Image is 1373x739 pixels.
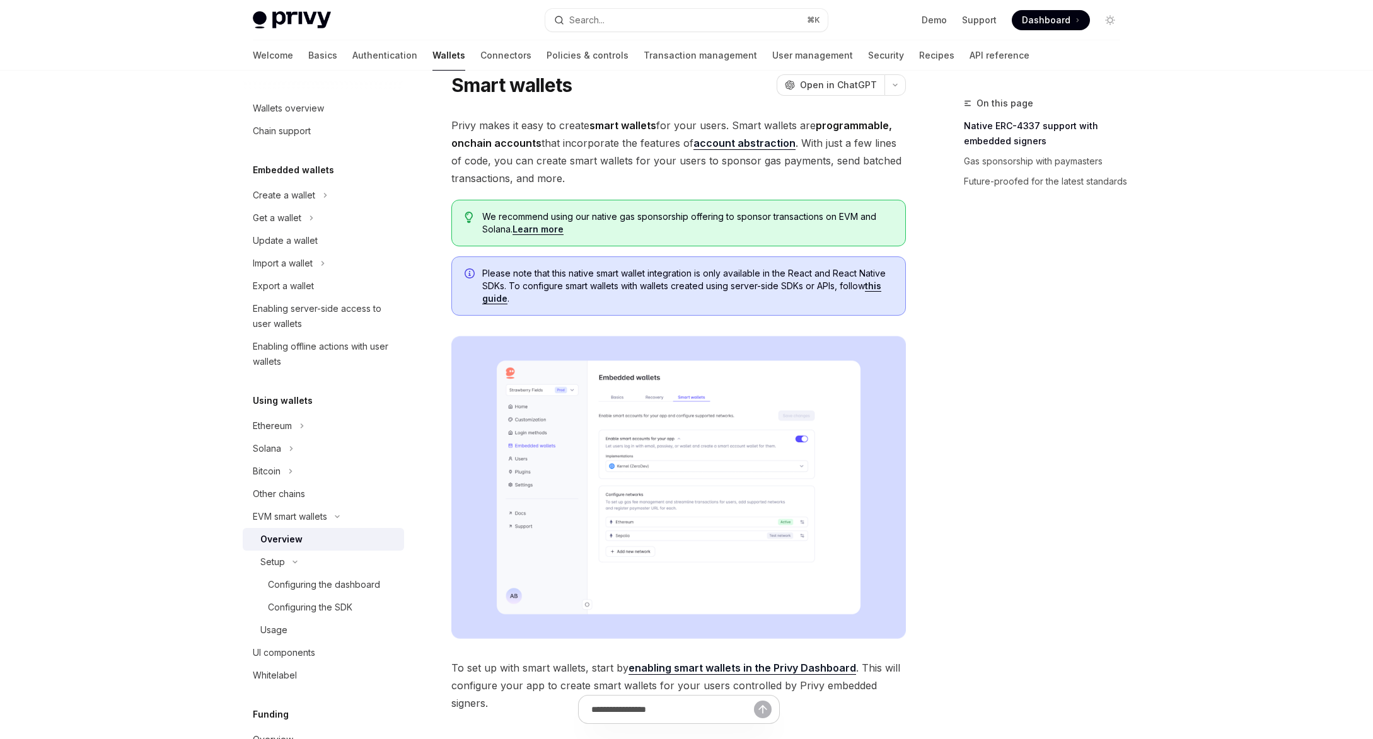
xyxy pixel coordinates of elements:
div: UI components [253,645,315,660]
div: Usage [260,622,287,638]
button: Search...⌘K [545,9,828,32]
a: Export a wallet [243,275,404,297]
div: Get a wallet [253,210,301,226]
button: Open in ChatGPT [777,74,884,96]
a: Policies & controls [547,40,629,71]
a: Enabling server-side access to user wallets [243,297,404,335]
a: Demo [922,14,947,26]
a: Overview [243,528,404,551]
a: Enabling offline actions with user wallets [243,335,404,373]
div: Solana [253,441,281,456]
a: Dashboard [1012,10,1090,30]
div: Whitelabel [253,668,297,683]
a: User management [772,40,853,71]
div: Export a wallet [253,278,314,294]
a: Authentication [352,40,417,71]
h5: Using wallets [253,393,313,408]
svg: Info [465,268,477,281]
div: Other chains [253,486,305,501]
a: Gas sponsorship with paymasters [964,151,1130,171]
a: Wallets [432,40,465,71]
a: Other chains [243,483,404,505]
button: Send message [754,701,772,718]
span: Open in ChatGPT [800,79,877,91]
button: Toggle dark mode [1100,10,1120,30]
div: Search... [569,13,605,28]
a: Update a wallet [243,229,404,252]
a: Recipes [919,40,954,71]
a: account abstraction [693,137,796,150]
a: Support [962,14,997,26]
div: Chain support [253,123,311,139]
a: Usage [243,619,404,641]
svg: Tip [465,212,473,223]
a: Configuring the SDK [243,596,404,619]
a: Native ERC-4337 support with embedded signers [964,116,1130,151]
img: Sample enable smart wallets [451,336,906,639]
h5: Embedded wallets [253,163,334,178]
h5: Funding [253,707,289,722]
span: To set up with smart wallets, start by . This will configure your app to create smart wallets for... [451,659,906,712]
a: Security [868,40,904,71]
div: Overview [260,532,303,547]
strong: smart wallets [589,119,656,132]
a: Learn more [513,224,564,235]
span: Please note that this native smart wallet integration is only available in the React and React Na... [482,267,893,305]
span: ⌘ K [807,15,820,25]
a: Welcome [253,40,293,71]
h1: Smart wallets [451,74,572,96]
div: Ethereum [253,418,292,433]
span: We recommend using our native gas sponsorship offering to sponsor transactions on EVM and Solana. [482,210,893,236]
a: Chain support [243,120,404,142]
a: Basics [308,40,337,71]
a: Configuring the dashboard [243,573,404,596]
a: enabling smart wallets in the Privy Dashboard [629,662,856,675]
div: Update a wallet [253,233,318,248]
a: Connectors [480,40,531,71]
a: Whitelabel [243,664,404,687]
div: EVM smart wallets [253,509,327,524]
div: Bitcoin [253,464,281,479]
a: Transaction management [644,40,757,71]
a: API reference [970,40,1029,71]
img: light logo [253,11,331,29]
div: Enabling offline actions with user wallets [253,339,397,369]
div: Configuring the SDK [268,600,352,615]
div: Create a wallet [253,188,315,203]
span: On this page [976,96,1033,111]
div: Setup [260,554,285,570]
div: Import a wallet [253,256,313,271]
a: Future-proofed for the latest standards [964,171,1130,192]
div: Configuring the dashboard [268,577,380,592]
span: Privy makes it easy to create for your users. Smart wallets are that incorporate the features of ... [451,117,906,187]
a: UI components [243,641,404,664]
div: Enabling server-side access to user wallets [253,301,397,331]
a: Wallets overview [243,97,404,120]
div: Wallets overview [253,101,324,116]
span: Dashboard [1022,14,1070,26]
